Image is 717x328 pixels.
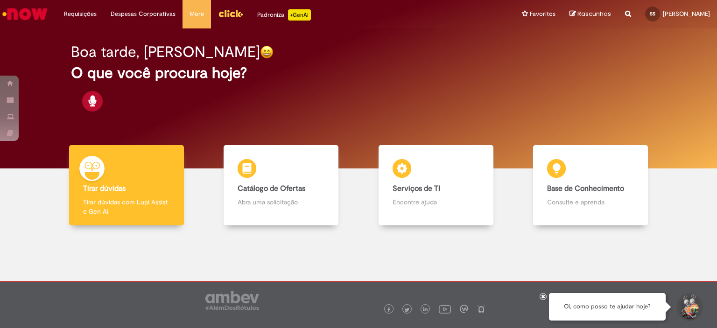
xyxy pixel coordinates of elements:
img: logo_footer_linkedin.png [423,307,428,313]
a: Tirar dúvidas Tirar dúvidas com Lupi Assist e Gen Ai [49,145,204,226]
img: logo_footer_ambev_rotulo_gray.png [205,291,259,310]
img: logo_footer_workplace.png [460,305,468,313]
h2: Boa tarde, [PERSON_NAME] [71,44,260,60]
span: Favoritos [530,9,555,19]
img: ServiceNow [1,5,49,23]
b: Serviços de TI [393,184,440,193]
span: [PERSON_NAME] [663,10,710,18]
span: Rascunhos [577,9,611,18]
b: Tirar dúvidas [83,184,126,193]
img: happy-face.png [260,45,274,59]
img: logo_footer_youtube.png [439,303,451,315]
a: Catálogo de Ofertas Abra uma solicitação [204,145,359,226]
p: Tirar dúvidas com Lupi Assist e Gen Ai [83,197,170,216]
a: Serviços de TI Encontre ajuda [358,145,513,226]
b: Catálogo de Ofertas [238,184,305,193]
img: click_logo_yellow_360x200.png [218,7,243,21]
p: Encontre ajuda [393,197,479,207]
a: Base de Conhecimento Consulte e aprenda [513,145,668,226]
h2: O que você procura hoje? [71,65,647,81]
img: logo_footer_naosei.png [477,305,485,313]
a: Rascunhos [569,10,611,19]
div: Padroniza [257,9,311,21]
span: More [190,9,204,19]
span: Despesas Corporativas [111,9,176,19]
img: logo_footer_facebook.png [387,307,391,312]
button: Iniciar Conversa de Suporte [675,293,703,321]
b: Base de Conhecimento [547,184,624,193]
span: SS [650,11,655,17]
div: Oi, como posso te ajudar hoje? [549,293,666,321]
p: +GenAi [288,9,311,21]
p: Consulte e aprenda [547,197,634,207]
p: Abra uma solicitação [238,197,324,207]
img: logo_footer_twitter.png [405,307,409,312]
span: Requisições [64,9,97,19]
